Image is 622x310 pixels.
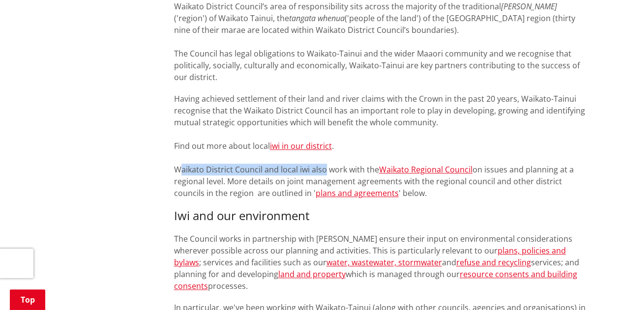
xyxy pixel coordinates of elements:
[278,269,346,280] a: land and property
[10,289,45,310] a: Top
[577,269,612,304] iframe: Messenger Launcher
[316,188,399,198] a: plans and agreements
[174,141,574,198] span: . Waikato District Council and local iwi also work with the on issues and planning at a regional ...
[174,269,577,291] a: resource consents and building consents
[174,245,566,268] a: plans, policies and bylaws
[501,1,557,12] em: [PERSON_NAME]
[289,13,345,24] em: tangata whenua
[379,164,473,175] a: Waikato Regional Council
[174,0,593,83] p: Waikato District Council’s area of responsibility sits across the majority of the traditional ('r...
[326,257,442,268] a: water, wastewater, stormwater
[174,209,593,223] h3: Iwi and our environment
[174,233,593,292] p: The Council works in partnership with [PERSON_NAME] ensure their input on environmental considera...
[456,257,531,268] a: refuse and recycling
[174,141,270,151] span: Find out more about local
[174,93,593,199] p: Having achieved settlement of their land and river claims with the Crown in the past 20 years, Wa...
[270,141,332,151] a: iwi in our district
